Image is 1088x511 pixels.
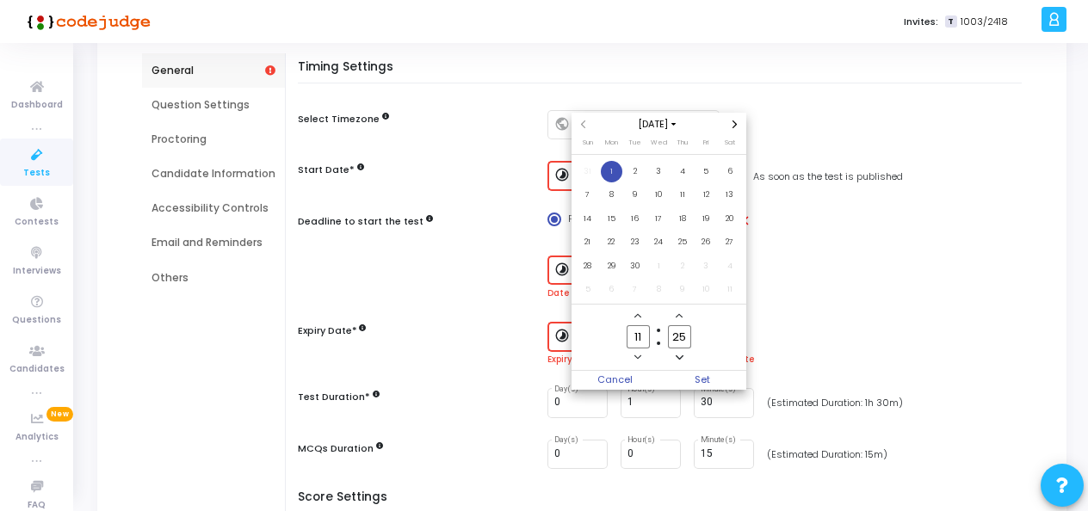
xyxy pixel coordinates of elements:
[583,138,593,147] span: Sun
[671,278,695,302] td: October 9, 2025
[718,278,742,302] td: October 11, 2025
[623,183,647,207] td: September 9, 2025
[601,231,622,253] span: 22
[720,231,741,253] span: 27
[628,138,641,147] span: Tue
[600,278,624,302] td: October 6, 2025
[578,208,599,230] span: 14
[576,117,590,132] button: Previous month
[647,159,671,183] td: September 3, 2025
[695,208,717,230] span: 19
[718,231,742,255] td: September 27, 2025
[578,184,599,206] span: 7
[601,208,622,230] span: 15
[671,183,695,207] td: September 11, 2025
[623,206,647,231] td: September 16, 2025
[720,184,741,206] span: 13
[576,183,600,207] td: September 7, 2025
[647,206,671,231] td: September 17, 2025
[601,255,622,277] span: 29
[672,184,694,206] span: 11
[720,279,741,300] span: 11
[718,137,742,154] th: Saturday
[576,159,600,183] td: August 31, 2025
[695,184,717,206] span: 12
[648,184,670,206] span: 10
[601,184,622,206] span: 8
[695,159,719,183] td: September 5, 2025
[625,231,646,253] span: 23
[625,184,646,206] span: 9
[647,137,671,154] th: Wednesday
[600,206,624,231] td: September 15, 2025
[623,278,647,302] td: October 7, 2025
[576,278,600,302] td: October 5, 2025
[572,371,659,390] button: Cancel
[578,279,599,300] span: 5
[672,161,694,182] span: 4
[671,137,695,154] th: Thursday
[623,159,647,183] td: September 2, 2025
[671,159,695,183] td: September 4, 2025
[695,161,717,182] span: 5
[576,137,600,154] th: Sunday
[695,206,719,231] td: September 19, 2025
[647,278,671,302] td: October 8, 2025
[648,279,670,300] span: 8
[718,206,742,231] td: September 20, 2025
[672,208,694,230] span: 18
[623,254,647,278] td: September 30, 2025
[695,278,719,302] td: October 10, 2025
[672,279,694,300] span: 9
[576,206,600,231] td: September 14, 2025
[647,183,671,207] td: September 10, 2025
[725,138,735,147] span: Sat
[648,208,670,230] span: 17
[623,137,647,154] th: Tuesday
[648,255,670,277] span: 1
[703,138,708,147] span: Fri
[695,183,719,207] td: September 12, 2025
[625,208,646,230] span: 16
[578,255,599,277] span: 28
[600,137,624,154] th: Monday
[647,231,671,255] td: September 24, 2025
[695,279,717,300] span: 10
[695,254,719,278] td: October 3, 2025
[578,161,599,182] span: 31
[695,255,717,277] span: 3
[647,254,671,278] td: October 1, 2025
[718,159,742,183] td: September 6, 2025
[605,138,618,147] span: Mon
[600,183,624,207] td: September 8, 2025
[648,231,670,253] span: 24
[625,279,646,300] span: 7
[695,137,719,154] th: Friday
[672,350,687,365] button: Minus a minute
[671,206,695,231] td: September 18, 2025
[601,161,622,182] span: 1
[600,254,624,278] td: September 29, 2025
[623,231,647,255] td: September 23, 2025
[601,279,622,300] span: 6
[727,117,742,132] button: Next month
[718,254,742,278] td: October 4, 2025
[672,309,687,323] button: Add a minute
[634,117,684,132] span: [DATE]
[576,231,600,255] td: September 21, 2025
[600,159,624,183] td: September 1, 2025
[720,208,741,230] span: 20
[677,138,688,147] span: Thu
[720,161,741,182] span: 6
[658,371,746,390] button: Set
[578,231,599,253] span: 21
[631,350,646,365] button: Minus a hour
[631,309,646,323] button: Add a hour
[720,255,741,277] span: 4
[625,161,646,182] span: 2
[671,254,695,278] td: October 2, 2025
[625,255,646,277] span: 30
[672,255,694,277] span: 2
